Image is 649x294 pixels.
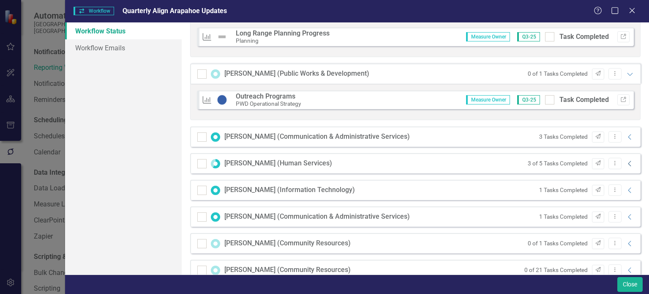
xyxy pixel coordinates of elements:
small: 1 Tasks Completed [539,186,588,194]
small: 0 of 21 Tasks Completed [524,266,588,274]
small: 3 Tasks Completed [539,133,588,141]
a: Workflow Emails [65,39,182,56]
strong: Long Range Planning Progress [236,29,330,37]
div: [PERSON_NAME] (Community Resources) [224,239,351,248]
small: 3 of 5 Tasks Completed [528,159,588,168]
span: Q3-25 [517,32,540,41]
span: Q3-25 [517,95,540,104]
div: [PERSON_NAME] (Communication & Administrative Services) [224,132,410,142]
div: Task Completed [559,32,609,42]
img: Not Defined [217,32,228,42]
div: [PERSON_NAME] (Information Technology) [224,185,355,195]
span: Measure Owner [466,32,510,41]
img: Baselining [217,95,228,105]
div: Task Completed [559,95,609,105]
a: Workflow Status [65,22,182,39]
small: Planning [236,37,259,44]
div: [PERSON_NAME] (Community Resources) [224,265,351,275]
small: 0 of 1 Tasks Completed [528,239,588,247]
span: Measure Owner [466,95,510,104]
small: 1 Tasks Completed [539,213,588,221]
button: Close [617,277,643,292]
small: 0 of 1 Tasks Completed [528,70,588,78]
strong: Outreach Programs [236,92,295,100]
div: [PERSON_NAME] (Public Works & Development) [224,69,369,79]
small: PWD Operational Strategy [236,100,301,107]
div: [PERSON_NAME] (Human Services) [224,159,332,168]
div: [PERSON_NAME] (Communication & Administrative Services) [224,212,410,222]
span: Quarterly Align Arapahoe Updates [123,7,227,15]
span: Workflow [74,7,114,15]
